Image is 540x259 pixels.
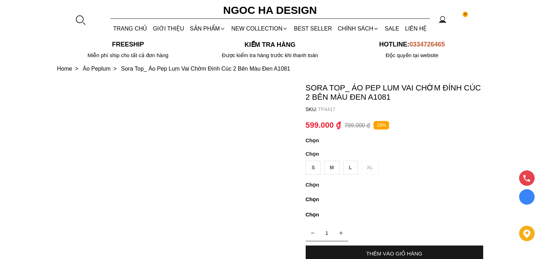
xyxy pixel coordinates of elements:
[306,226,348,240] input: Quantity input
[150,19,187,38] a: GIỚI THIỆU
[306,250,483,257] div: THÊM VÀO GIỎ HÀNG
[110,66,119,72] span: >
[341,41,483,48] p: Hotline:
[72,66,81,72] span: >
[83,66,121,72] a: Link to Áo Peplum
[245,41,295,48] font: Kiểm tra hàng
[306,121,341,130] p: 599.000 ₫
[402,19,430,38] a: LIÊN HỆ
[306,106,318,112] h6: SKU:
[519,208,535,221] a: messenger
[463,12,468,17] span: 0
[409,41,445,48] span: 0334726465
[343,161,358,175] div: L
[121,66,290,72] a: Link to Sora Top_ Áo Pep Lum Vai Chờm Đính Cúc 2 Bên Màu Đen A1081
[519,189,535,205] a: Display image
[291,19,335,38] a: BEST SELLER
[318,106,483,112] p: TP4417
[217,2,323,19] a: Ngoc Ha Design
[57,66,83,72] a: Link to Home
[306,83,483,102] p: Sora Top_ Áo Pep Lum Vai Chờm Đính Cúc 2 Bên Màu Đen A1081
[335,19,382,38] div: Chính sách
[57,41,199,48] p: Freeship
[199,52,341,59] p: Được kiểm tra hàng trước khi thanh toán
[57,52,199,59] div: Miễn phí ship cho tất cả đơn hàng
[324,161,340,175] div: M
[373,121,389,130] p: 25%
[344,122,370,129] p: 799.000 ₫
[341,52,483,59] h6: Độc quyền tại website
[110,19,150,38] a: TRANG CHỦ
[306,161,320,175] div: S
[228,19,291,38] a: NEW COLLECTION
[382,19,402,38] a: SALE
[187,19,229,38] div: SẢN PHẨM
